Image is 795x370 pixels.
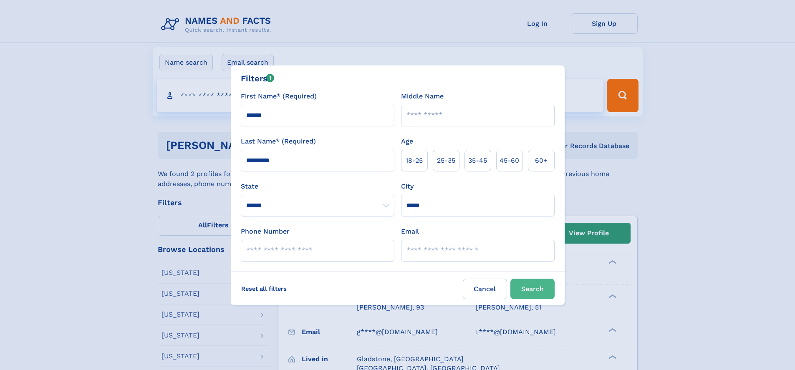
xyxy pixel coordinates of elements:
span: 18‑25 [406,156,423,166]
label: Email [401,227,419,237]
label: Age [401,136,413,146]
label: Middle Name [401,91,444,101]
label: First Name* (Required) [241,91,317,101]
span: 45‑60 [500,156,519,166]
label: Phone Number [241,227,290,237]
label: Reset all filters [236,279,292,299]
label: Cancel [463,279,507,299]
div: Filters [241,72,275,85]
span: 35‑45 [468,156,487,166]
label: City [401,181,414,191]
label: Last Name* (Required) [241,136,316,146]
span: 60+ [535,156,548,166]
label: State [241,181,394,191]
span: 25‑35 [437,156,455,166]
button: Search [510,279,555,299]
